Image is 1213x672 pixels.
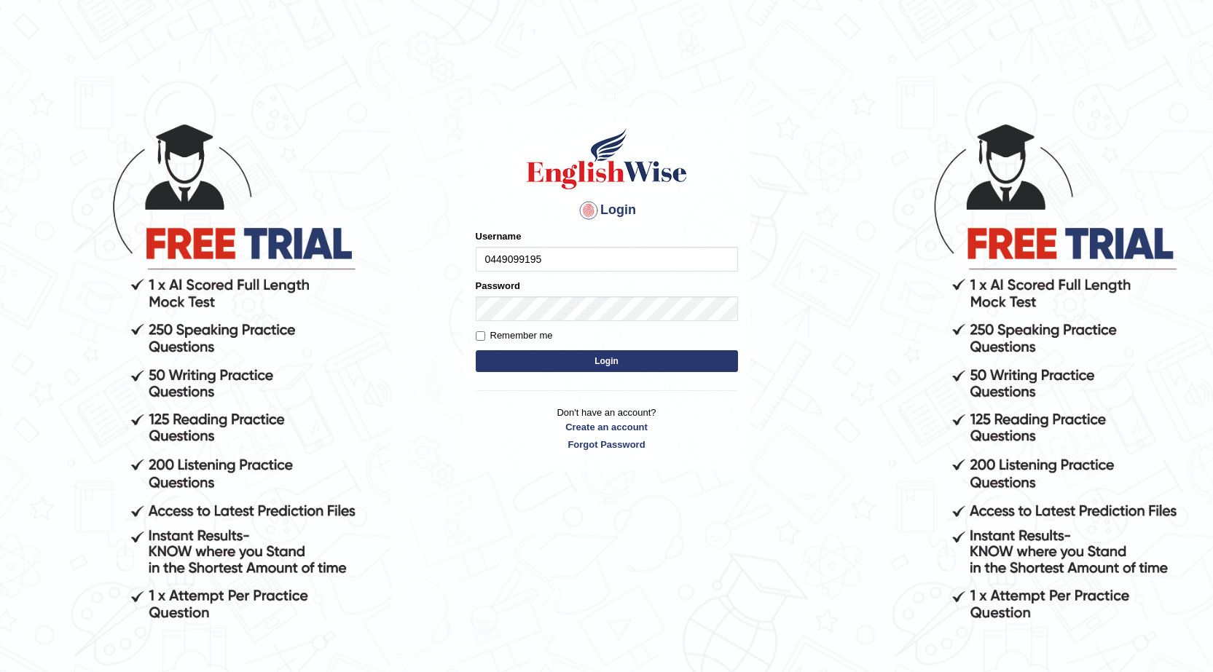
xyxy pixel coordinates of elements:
[476,420,738,434] a: Create an account
[476,350,738,372] button: Login
[476,328,553,343] label: Remember me
[476,406,738,451] p: Don't have an account?
[524,126,690,191] img: Logo of English Wise sign in for intelligent practice with AI
[476,229,522,243] label: Username
[476,438,738,451] a: Forgot Password
[476,279,520,293] label: Password
[476,199,738,222] h4: Login
[476,331,485,341] input: Remember me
